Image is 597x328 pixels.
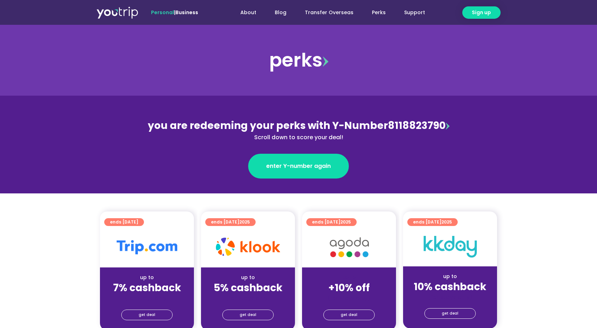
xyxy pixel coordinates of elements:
[363,6,395,19] a: Perks
[472,9,491,16] span: Sign up
[248,154,349,179] a: enter Y-number again
[409,293,491,301] div: (for stays only)
[407,218,458,226] a: ends [DATE]2025
[113,281,181,295] strong: 7% cashback
[207,274,289,281] div: up to
[341,310,357,320] span: get deal
[308,294,390,302] div: (for stays only)
[442,309,458,318] span: get deal
[342,274,356,281] span: up to
[306,218,357,226] a: ends [DATE]2025
[441,219,452,225] span: 2025
[145,118,452,142] div: 8118823790
[395,6,434,19] a: Support
[340,219,351,225] span: 2025
[214,281,283,295] strong: 5% cashback
[328,281,370,295] strong: +10% off
[296,6,363,19] a: Transfer Overseas
[222,310,274,320] a: get deal
[205,218,256,226] a: ends [DATE]2025
[175,9,198,16] a: Business
[240,310,256,320] span: get deal
[151,9,174,16] span: Personal
[323,310,375,320] a: get deal
[239,219,250,225] span: 2025
[121,310,173,320] a: get deal
[106,294,188,302] div: (for stays only)
[424,308,476,319] a: get deal
[104,218,144,226] a: ends [DATE]
[148,119,388,132] span: you are redeeming your perks with Y-Number
[151,9,198,16] span: |
[110,218,138,226] span: ends [DATE]
[266,162,331,170] span: enter Y-number again
[413,218,452,226] span: ends [DATE]
[211,218,250,226] span: ends [DATE]
[409,273,491,280] div: up to
[217,6,434,19] nav: Menu
[207,294,289,302] div: (for stays only)
[145,133,452,142] div: Scroll down to score your deal!
[139,310,155,320] span: get deal
[106,274,188,281] div: up to
[462,6,501,19] a: Sign up
[266,6,296,19] a: Blog
[414,280,486,294] strong: 10% cashback
[312,218,351,226] span: ends [DATE]
[231,6,266,19] a: About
